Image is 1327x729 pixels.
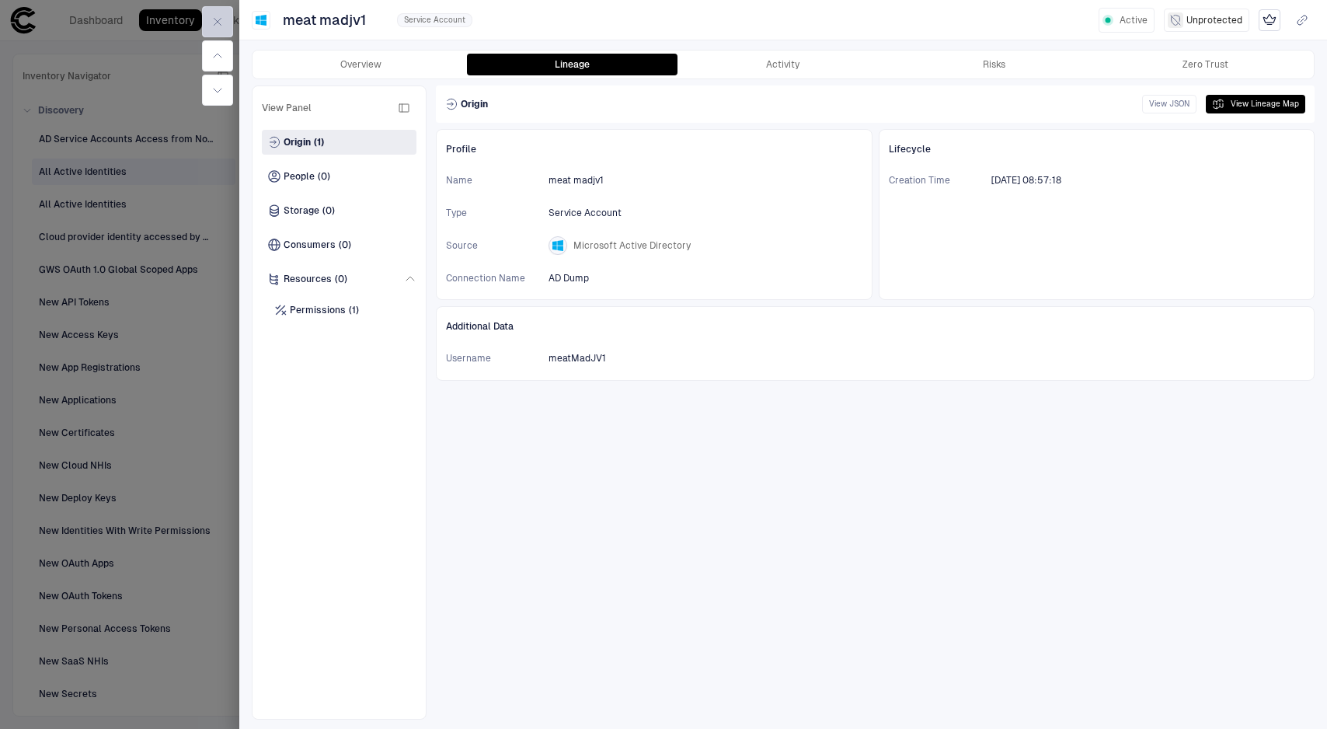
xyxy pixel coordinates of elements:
[573,239,691,252] span: Microsoft Active Directory
[988,168,1083,193] button: 9/16/2015 13:57:18 (GMT+00:00 UTC)
[1142,95,1196,113] button: View JSON
[262,102,312,114] span: View Panel
[1259,9,1280,31] div: Mark as Crown Jewel
[349,304,359,316] span: (1)
[283,11,366,30] span: meat madjv1
[991,174,1061,187] div: 9/16/2015 13:57:18 (GMT+00:00 UTC)
[446,174,539,187] span: Name
[545,168,625,193] button: meat madjv1
[256,54,467,75] button: Overview
[290,304,346,316] span: Permissions
[339,239,351,251] span: (0)
[549,207,622,219] span: Service Account
[552,239,564,252] div: Microsoft Active Directory
[446,352,539,364] span: Username
[889,139,1305,159] div: Lifecycle
[545,346,628,371] button: meatMadJV1
[549,272,589,284] span: AD Dump
[991,174,1061,187] span: [DATE] 08:57:18
[461,98,488,110] span: Origin
[446,316,1304,337] div: Additional Data
[255,14,267,26] div: Microsoft Active Directory
[1120,14,1148,26] span: Active
[889,174,982,187] span: Creation Time
[467,54,678,75] button: Lineage
[549,174,604,187] span: meat madjv1
[318,170,330,183] span: (0)
[335,273,347,285] span: (0)
[322,204,335,217] span: (0)
[545,266,611,291] button: AD Dump
[284,273,332,285] span: Resources
[545,201,643,225] button: Service Account
[284,136,311,148] span: Origin
[677,54,889,75] button: Activity
[404,15,465,26] span: Service Account
[284,239,336,251] span: Consumers
[314,136,324,148] span: (1)
[280,8,388,33] button: meat madjv1
[1186,14,1242,26] span: Unprotected
[545,233,712,258] button: Microsoft Active Directory
[446,139,862,159] div: Profile
[446,207,539,219] span: Type
[446,239,539,252] span: Source
[284,204,319,217] span: Storage
[983,58,1005,71] div: Risks
[262,267,416,291] div: Resources(0)
[446,272,539,284] span: Connection Name
[549,352,606,364] span: meatMadJV1
[284,170,315,183] span: People
[1206,95,1305,113] button: View Lineage Map
[1182,58,1228,71] div: Zero Trust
